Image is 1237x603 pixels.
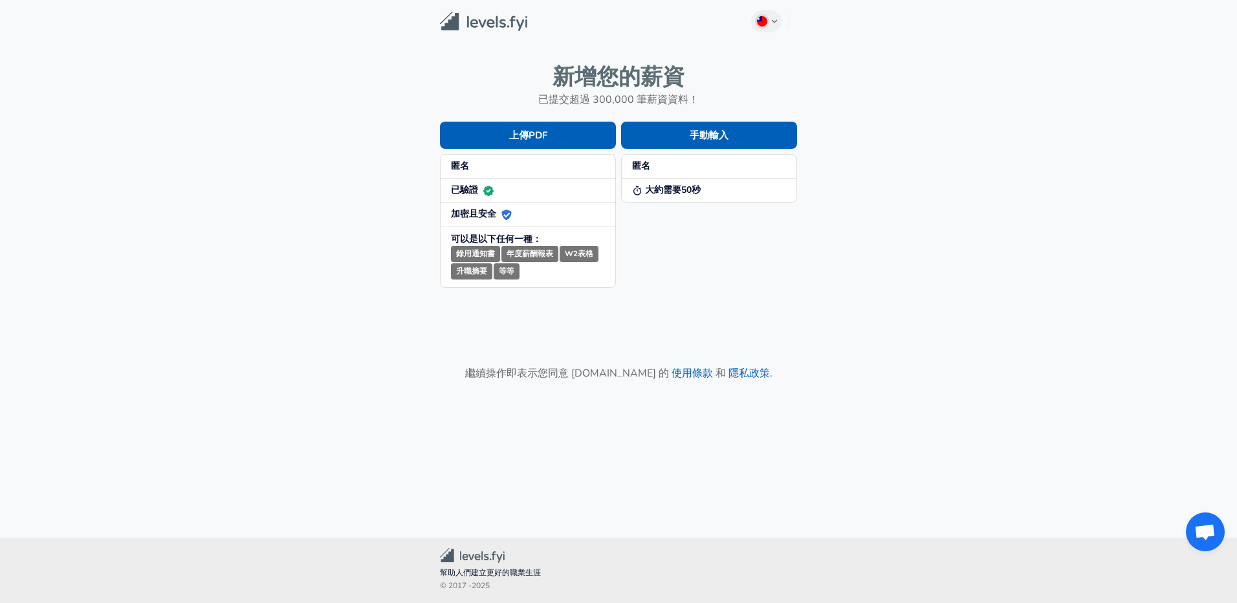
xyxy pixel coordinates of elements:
[728,366,770,380] a: 隱私政策
[451,263,492,280] small: 升職摘要
[501,246,558,262] small: 年度薪酬報表
[632,160,650,172] strong: 匿名
[1186,512,1225,551] div: 打開聊天
[751,10,782,32] button: Chinese (Traditional)
[632,184,701,196] strong: 大約需要50秒
[440,580,797,593] span: © 2017 - 2025
[440,567,797,580] span: 幫助人們建立更好的職業生涯
[440,91,797,109] h6: 已提交超過 300,000 筆薪資資料！
[494,263,520,280] small: 等等
[451,184,494,196] strong: 已驗證
[451,208,512,220] strong: 加密且安全
[451,160,469,172] strong: 匿名
[440,122,616,149] button: 上傳PDF
[560,246,598,262] small: W2表格
[440,548,505,563] img: Levels.fyi 社群
[672,366,713,380] a: 使用條款
[757,16,767,27] img: Chinese (Traditional)
[440,12,527,32] img: Levels.fyi
[451,233,542,245] strong: 可以是以下任何一種：
[621,122,797,149] button: 手動輸入
[440,63,797,91] h4: 新增您的薪資
[451,246,500,262] small: 錄用通知書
